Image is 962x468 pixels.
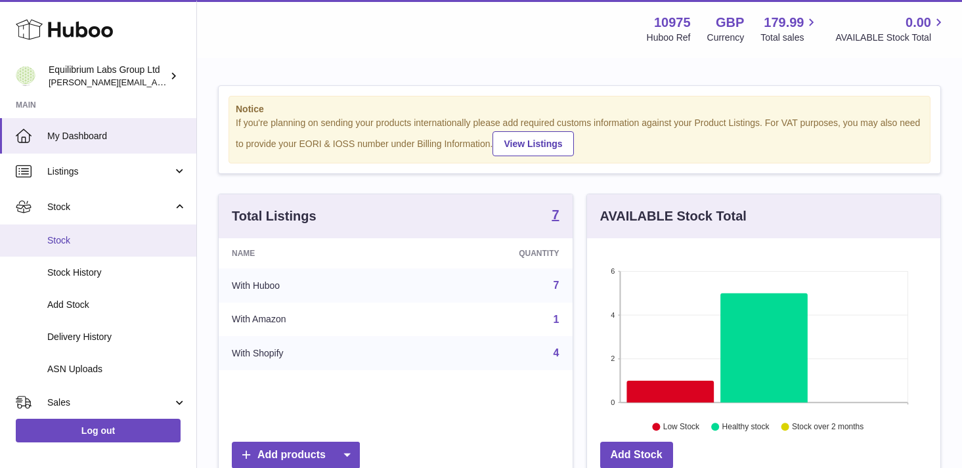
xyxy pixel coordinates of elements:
[236,117,923,156] div: If you're planning on sending your products internationally please add required customs informati...
[600,207,747,225] h3: AVAILABLE Stock Total
[219,238,412,268] th: Name
[219,303,412,337] td: With Amazon
[236,103,923,116] strong: Notice
[554,280,559,291] a: 7
[663,422,699,431] text: Low Stock
[47,331,186,343] span: Delivery History
[219,336,412,370] td: With Shopify
[47,234,186,247] span: Stock
[554,347,559,358] a: 4
[654,14,691,32] strong: 10975
[835,14,946,44] a: 0.00 AVAILABLE Stock Total
[412,238,573,268] th: Quantity
[49,77,263,87] span: [PERSON_NAME][EMAIL_ADDRESS][DOMAIN_NAME]
[47,363,186,375] span: ASN Uploads
[552,208,559,224] a: 7
[47,266,186,279] span: Stock History
[760,32,819,44] span: Total sales
[792,422,864,431] text: Stock over 2 months
[611,267,615,275] text: 6
[611,398,615,406] text: 0
[232,207,317,225] h3: Total Listings
[906,14,931,32] span: 0.00
[835,32,946,44] span: AVAILABLE Stock Total
[47,299,186,311] span: Add Stock
[647,32,691,44] div: Huboo Ref
[611,354,615,362] text: 2
[16,419,181,442] a: Log out
[554,314,559,325] a: 1
[219,268,412,303] td: With Huboo
[764,14,804,32] span: 179.99
[492,131,573,156] a: View Listings
[16,66,35,86] img: h.woodrow@theliverclinic.com
[611,311,615,319] text: 4
[47,396,173,409] span: Sales
[707,32,745,44] div: Currency
[760,14,819,44] a: 179.99 Total sales
[49,64,167,89] div: Equilibrium Labs Group Ltd
[722,422,770,431] text: Healthy stock
[47,130,186,142] span: My Dashboard
[716,14,744,32] strong: GBP
[47,165,173,178] span: Listings
[47,201,173,213] span: Stock
[552,208,559,221] strong: 7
